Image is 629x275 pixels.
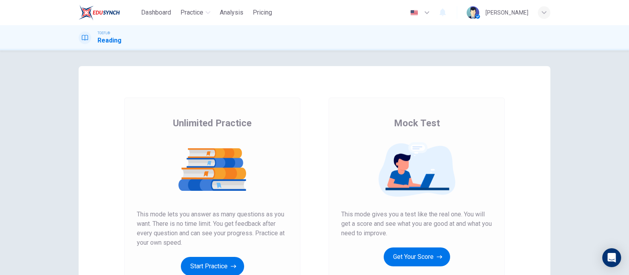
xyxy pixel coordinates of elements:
span: Dashboard [141,8,171,17]
h1: Reading [97,36,121,45]
span: Practice [180,8,203,17]
button: Get Your Score [384,247,450,266]
span: Mock Test [394,117,440,129]
button: Analysis [217,6,246,20]
a: EduSynch logo [79,5,138,20]
img: Profile picture [467,6,479,19]
img: en [409,10,419,16]
span: This mode lets you answer as many questions as you want. There is no time limit. You get feedback... [137,210,288,247]
div: [PERSON_NAME] [486,8,528,17]
span: TOEFL® [97,30,110,36]
button: Dashboard [138,6,174,20]
button: Practice [177,6,213,20]
button: Pricing [250,6,275,20]
span: Analysis [220,8,243,17]
span: Unlimited Practice [173,117,252,129]
div: Open Intercom Messenger [602,248,621,267]
span: This mode gives you a test like the real one. You will get a score and see what you are good at a... [341,210,492,238]
img: EduSynch logo [79,5,120,20]
span: Pricing [253,8,272,17]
